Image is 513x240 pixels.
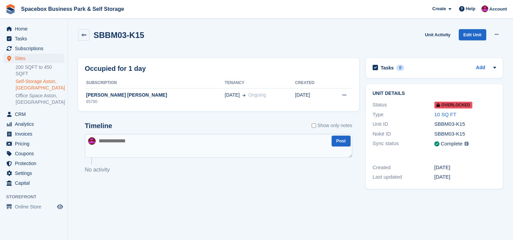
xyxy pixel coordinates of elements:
div: Status [373,101,434,109]
span: Subscriptions [15,44,56,53]
div: Nokē ID [373,130,434,138]
span: Sites [15,54,56,63]
td: [DATE] [295,88,328,108]
a: menu [3,168,64,178]
a: menu [3,178,64,188]
h2: SBBM03-K15 [94,31,144,40]
div: [PERSON_NAME] [PERSON_NAME] [85,92,225,99]
span: Capital [15,178,56,188]
div: SBBM03-K15 [434,130,496,138]
th: Created [295,78,328,88]
span: Pricing [15,139,56,148]
div: 85790 [85,99,225,105]
img: icon-info-grey-7440780725fd019a000dd9b08b2336e03edf1995a4989e88bcd33f0948082b44.svg [465,142,469,146]
span: Overlocked [434,102,472,108]
label: Show only notes [312,122,352,129]
span: Create [432,5,446,12]
a: menu [3,202,64,212]
a: menu [3,159,64,168]
th: Subscription [85,78,225,88]
img: Shitika Balanath [88,137,96,145]
span: Online Store [15,202,56,212]
a: menu [3,139,64,148]
div: SBBM03-K15 [434,120,496,128]
a: Office Space Aston, [GEOGRAPHIC_DATA] [16,93,64,105]
span: Analytics [15,119,56,129]
div: Complete [441,140,462,148]
span: Coupons [15,149,56,158]
span: CRM [15,109,56,119]
span: Settings [15,168,56,178]
img: Shitika Balanath [481,5,488,12]
div: [DATE] [434,173,496,181]
button: Post [332,136,351,147]
a: menu [3,109,64,119]
a: Edit Unit [459,29,486,40]
span: Account [489,6,507,13]
h2: Tasks [381,65,394,71]
div: Type [373,111,434,119]
div: Sync status [373,140,434,148]
span: Storefront [6,194,67,200]
a: menu [3,34,64,43]
span: Protection [15,159,56,168]
span: Invoices [15,129,56,139]
a: Unit Activity [422,29,453,40]
div: Last updated [373,173,434,181]
a: menu [3,24,64,34]
p: No activity [85,166,352,174]
a: menu [3,129,64,139]
a: menu [3,54,64,63]
span: [DATE] [225,92,240,99]
img: stora-icon-8386f47178a22dfd0bd8f6a31ec36ba5ce8667c1dd55bd0f319d3a0aa187defe.svg [5,4,16,14]
div: 0 [396,65,404,71]
span: Tasks [15,34,56,43]
a: Preview store [56,203,64,211]
a: menu [3,119,64,129]
div: Created [373,164,434,172]
div: [DATE] [434,164,496,172]
a: Self-Storage Aston, [GEOGRAPHIC_DATA] [16,78,64,91]
span: Home [15,24,56,34]
a: Spacebox Business Park & Self Storage [18,3,127,15]
h2: Timeline [85,122,112,130]
input: Show only notes [312,122,316,129]
span: Help [466,5,475,12]
div: Unit ID [373,120,434,128]
a: menu [3,44,64,53]
span: Ongoing [248,92,266,98]
h2: Occupied for 1 day [85,63,146,74]
a: menu [3,149,64,158]
a: 10 SQ FT [434,112,456,117]
h2: Unit details [373,91,496,96]
th: Tenancy [225,78,295,88]
a: Add [476,64,485,72]
a: 200 SQFT to 450 SQFT [16,64,64,77]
